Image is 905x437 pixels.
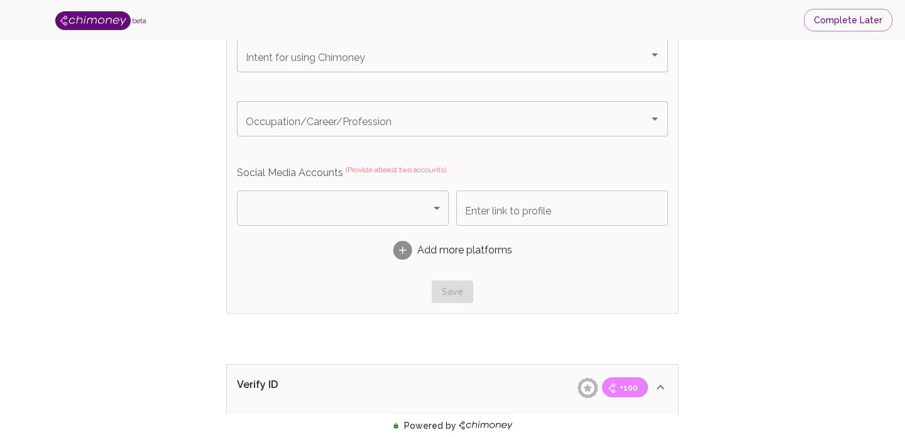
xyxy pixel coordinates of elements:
span: beta [132,17,146,25]
p: Verify ID [237,377,374,397]
div: ​ [237,191,449,226]
span: Add more platforms [417,243,512,258]
sup: (Provide atleast two accounts) [346,165,446,174]
button: Open [646,110,664,128]
button: Open [646,46,664,64]
div: Verify ID+100 [227,365,678,410]
p: Social Media Accounts [237,165,668,180]
button: Complete Later [804,9,892,32]
span: +100 [612,382,645,394]
img: Logo [55,11,131,30]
